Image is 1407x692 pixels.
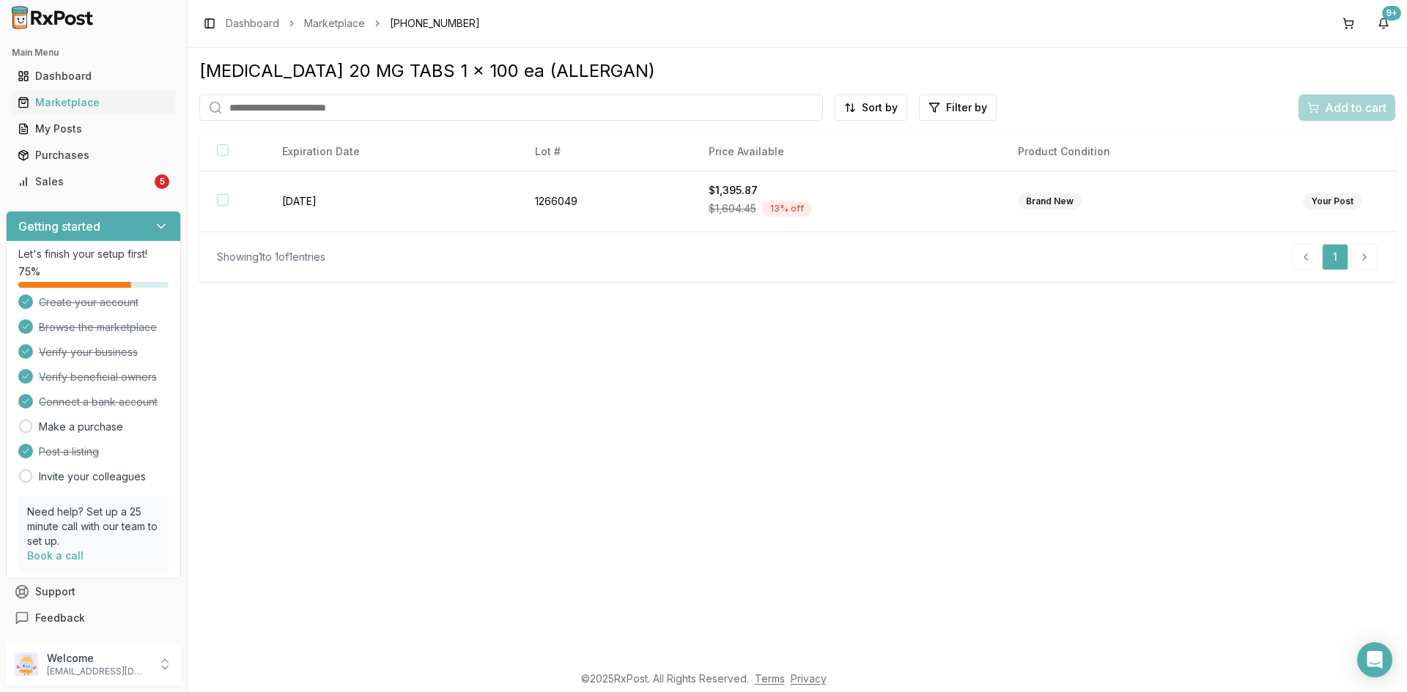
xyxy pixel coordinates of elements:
a: Marketplace [304,16,365,31]
span: Sort by [862,100,898,115]
a: Dashboard [12,63,175,89]
p: Need help? Set up a 25 minute call with our team to set up. [27,505,160,548]
div: Purchases [18,148,169,163]
div: $1,395.87 [709,183,983,198]
div: 5 [155,174,169,189]
button: Filter by [919,94,997,121]
button: Sort by [835,94,907,121]
a: Sales5 [12,168,175,195]
p: [EMAIL_ADDRESS][DOMAIN_NAME] [47,666,149,677]
div: My Posts [18,122,169,136]
span: Post a listing [39,444,99,459]
span: Feedback [35,611,85,625]
p: Let's finish your setup first! [18,247,169,261]
a: My Posts [12,116,175,142]
img: RxPost Logo [6,6,100,29]
button: 9+ [1372,12,1395,35]
div: Showing 1 to 1 of 1 entries [217,250,325,264]
a: Make a purchase [39,420,123,434]
div: Brand New [1018,193,1082,209]
div: [MEDICAL_DATA] 20 MG TABS 1 x 100 ea (ALLERGAN) [199,59,1395,83]
nav: pagination [1293,244,1378,270]
span: Create your account [39,295,139,310]
span: [PHONE_NUMBER] [390,16,480,31]
span: 75 % [18,264,40,279]
span: Filter by [946,100,987,115]
td: [DATE] [265,171,517,232]
span: Connect a bank account [39,395,158,409]
div: 9+ [1382,6,1401,21]
nav: breadcrumb [226,16,480,31]
th: Product Condition [1000,133,1285,171]
th: Lot # [517,133,691,171]
p: Welcome [47,651,149,666]
a: Purchases [12,142,175,168]
span: Verify your business [39,345,138,360]
button: Sales5 [6,170,181,193]
button: Marketplace [6,91,181,114]
a: Invite your colleagues [39,469,146,484]
td: 1266049 [517,171,691,232]
th: Price Available [691,133,1000,171]
a: Privacy [791,672,827,685]
div: Dashboard [18,69,169,83]
a: Dashboard [226,16,279,31]
th: Expiration Date [265,133,517,171]
a: Marketplace [12,89,175,116]
button: My Posts [6,117,181,141]
div: Your Post [1303,193,1362,209]
a: Book a call [27,549,84,562]
span: $1,604.45 [709,201,756,216]
img: User avatar [15,652,38,676]
h3: Getting started [18,217,100,235]
div: Open Intercom Messenger [1357,642,1392,677]
button: Support [6,578,181,605]
button: Purchases [6,144,181,167]
a: 1 [1322,244,1348,270]
div: Marketplace [18,95,169,110]
button: Dashboard [6,64,181,88]
a: Terms [755,672,785,685]
span: Verify beneficial owners [39,370,157,384]
div: Sales [18,174,152,189]
button: Feedback [6,605,181,631]
div: 13 % off [762,201,812,217]
h2: Main Menu [12,47,175,59]
span: Browse the marketplace [39,320,157,335]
